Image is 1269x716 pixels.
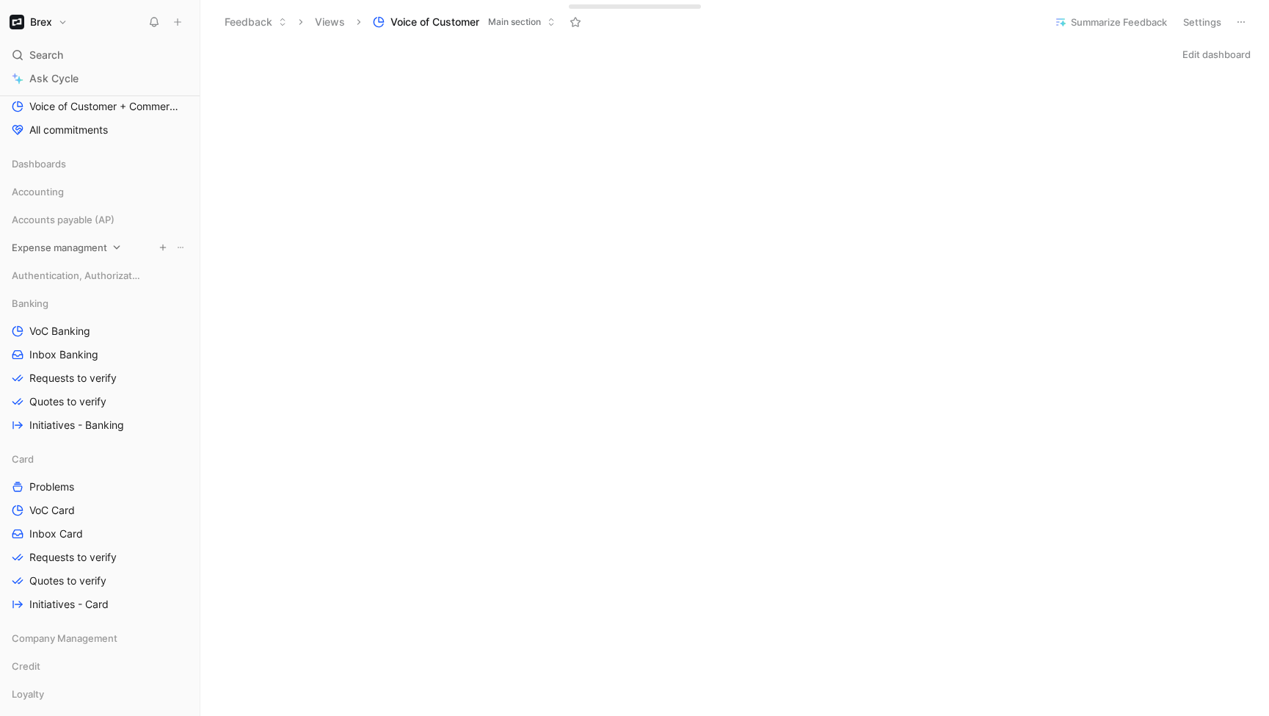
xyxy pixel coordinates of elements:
[29,503,75,518] span: VoC Card
[6,209,194,235] div: Accounts payable (AP)
[12,296,48,311] span: Banking
[6,593,194,615] a: Initiatives - Card
[390,15,479,29] span: Voice of Customer
[6,627,194,654] div: Company Management
[12,184,64,199] span: Accounting
[29,574,106,588] span: Quotes to verify
[6,367,194,389] a: Requests to verify
[12,687,44,701] span: Loyalty
[6,209,194,231] div: Accounts payable (AP)
[6,448,194,470] div: Card
[29,123,108,137] span: All commitments
[6,683,194,705] div: Loyalty
[6,181,194,203] div: Accounting
[6,627,194,649] div: Company Management
[6,683,194,709] div: Loyalty
[12,268,142,283] span: Authentication, Authorization & Auditing
[12,240,107,255] span: Expense managment
[6,12,71,32] button: BrexBrex
[6,236,194,258] div: Expense managment
[6,499,194,521] a: VoC Card
[6,153,194,179] div: Dashboards
[29,394,106,409] span: Quotes to verify
[29,324,90,339] span: VoC Banking
[488,15,541,29] span: Main section
[6,292,194,314] div: Banking
[6,344,194,366] a: Inbox Banking
[12,452,34,466] span: Card
[29,527,83,541] span: Inbox Card
[308,11,352,33] button: Views
[29,418,124,433] span: Initiatives - Banking
[6,570,194,592] a: Quotes to verify
[12,631,117,646] span: Company Management
[6,476,194,498] a: Problems
[29,597,109,612] span: Initiatives - Card
[29,480,74,494] span: Problems
[1177,12,1228,32] button: Settings
[6,119,194,141] a: All commitments
[12,659,40,673] span: Credit
[1048,12,1174,32] button: Summarize Feedback
[6,448,194,615] div: CardProblemsVoC CardInbox CardRequests to verifyQuotes to verifyInitiatives - Card
[12,156,66,171] span: Dashboards
[6,546,194,568] a: Requests to verify
[6,68,194,90] a: Ask Cycle
[6,236,194,263] div: Expense managment
[29,70,79,87] span: Ask Cycle
[29,550,117,565] span: Requests to verify
[6,264,194,286] div: Authentication, Authorization & Auditing
[6,320,194,342] a: VoC Banking
[6,44,194,66] div: Search
[6,655,194,681] div: Credit
[29,46,63,64] span: Search
[29,371,117,386] span: Requests to verify
[29,99,178,114] span: Voice of Customer + Commercial NRR Feedback
[29,347,98,362] span: Inbox Banking
[6,181,194,207] div: Accounting
[6,414,194,436] a: Initiatives - Banking
[366,11,562,33] button: Voice of CustomerMain section
[6,391,194,413] a: Quotes to verify
[1176,44,1257,65] button: Edit dashboard
[12,212,114,227] span: Accounts payable (AP)
[6,95,194,117] a: Voice of Customer + Commercial NRR Feedback
[6,292,194,436] div: BankingVoC BankingInbox BankingRequests to verifyQuotes to verifyInitiatives - Banking
[218,11,294,33] button: Feedback
[6,523,194,545] a: Inbox Card
[10,15,24,29] img: Brex
[6,264,194,291] div: Authentication, Authorization & Auditing
[6,153,194,175] div: Dashboards
[30,15,52,29] h1: Brex
[6,655,194,677] div: Credit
